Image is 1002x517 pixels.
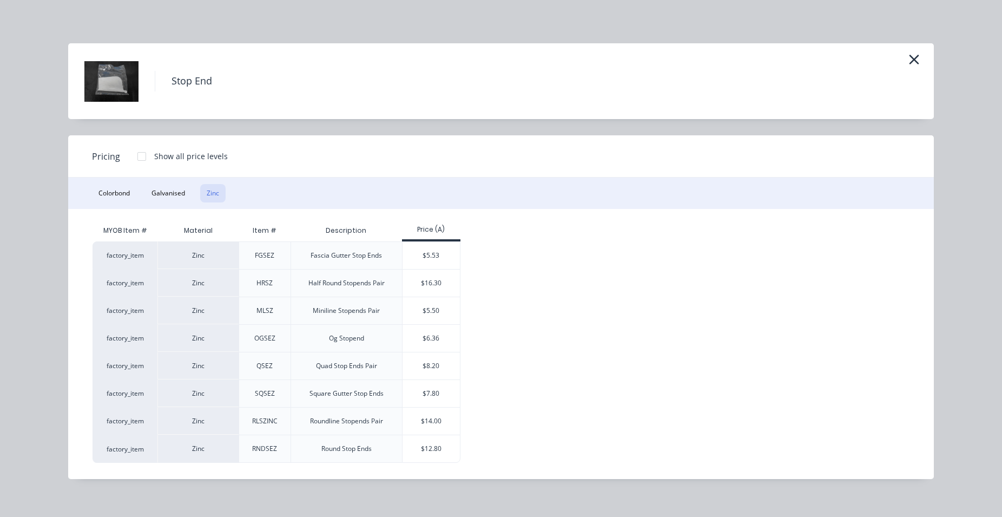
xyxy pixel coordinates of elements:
div: $8.20 [403,352,460,379]
div: Material [157,220,239,241]
div: Show all price levels [154,150,228,162]
button: Colorbond [92,184,136,202]
div: $12.80 [403,435,460,462]
div: factory_item [93,352,157,379]
div: factory_item [93,435,157,463]
div: factory_item [93,241,157,269]
div: QSEZ [256,361,273,371]
div: factory_item [93,269,157,297]
div: Zinc [157,435,239,463]
div: $5.53 [403,242,460,269]
div: Zinc [157,407,239,435]
button: Galvanised [145,184,192,202]
div: factory_item [93,379,157,407]
h4: Stop End [155,71,228,91]
div: RNDSEZ [252,444,277,454]
div: Zinc [157,297,239,324]
div: HRSZ [256,278,273,288]
div: Roundline Stopends Pair [310,416,383,426]
div: factory_item [93,407,157,435]
div: Description [317,217,375,244]
div: Quad Stop Ends Pair [316,361,377,371]
div: SQSEZ [255,389,275,398]
div: Round Stop Ends [321,444,372,454]
div: Miniline Stopends Pair [313,306,380,316]
div: Half Round Stopends Pair [308,278,385,288]
div: Fascia Gutter Stop Ends [311,251,382,260]
div: OGSEZ [254,333,275,343]
div: Zinc [157,379,239,407]
div: Square Gutter Stop Ends [309,389,384,398]
div: factory_item [93,297,157,324]
div: MLSZ [256,306,273,316]
div: RLSZINC [252,416,278,426]
div: Zinc [157,269,239,297]
div: $16.30 [403,270,460,297]
button: Zinc [200,184,226,202]
div: Item # [244,217,285,244]
div: Zinc [157,324,239,352]
div: $6.36 [403,325,460,352]
div: Zinc [157,352,239,379]
div: Price (A) [402,225,461,234]
div: FGSEZ [255,251,274,260]
div: $7.80 [403,380,460,407]
div: factory_item [93,324,157,352]
div: Zinc [157,241,239,269]
span: Pricing [92,150,120,163]
div: $5.50 [403,297,460,324]
img: Stop End [84,54,139,108]
div: MYOB Item # [93,220,157,241]
div: $14.00 [403,408,460,435]
div: Og Stopend [329,333,364,343]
